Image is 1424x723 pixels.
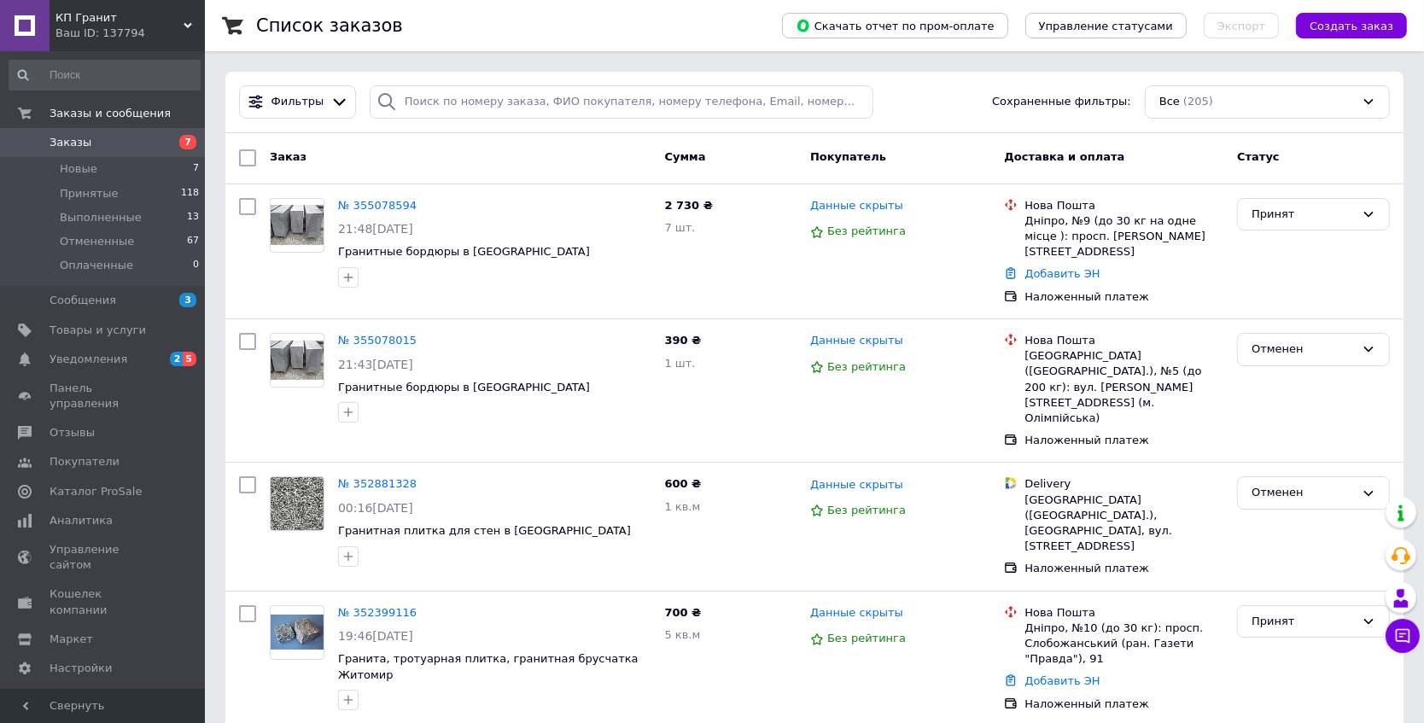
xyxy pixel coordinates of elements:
span: 600 ₴ [665,477,702,490]
span: КП Гранит [55,10,184,26]
a: Фото товару [270,476,324,531]
input: Поиск по номеру заказа, ФИО покупателя, номеру телефона, Email, номеру накладной [370,85,873,119]
span: 67 [187,234,199,249]
img: Фото товару [271,615,324,650]
span: Панель управления [50,381,158,411]
h1: Список заказов [256,15,403,36]
a: № 352399116 [338,606,417,619]
a: Гранита, тротуарная плитка, гранитная брусчатка Житомир [338,652,639,681]
img: Фото товару [271,205,324,245]
button: Управление статусами [1025,13,1187,38]
span: Все [1159,94,1180,110]
div: Отменен [1252,341,1355,359]
span: Гранитные бордюры в [GEOGRAPHIC_DATA] [338,245,590,258]
img: Фото товару [271,341,324,381]
div: Наложенный платеж [1024,433,1223,448]
a: № 352881328 [338,477,417,490]
span: Создать заказ [1310,20,1393,32]
span: Заказы и сообщения [50,106,171,121]
input: Поиск [9,60,201,90]
span: (205) [1183,95,1213,108]
span: Уведомления [50,352,127,367]
span: 2 730 ₴ [665,199,713,212]
span: Каталог ProSale [50,484,142,499]
span: 00:16[DATE] [338,501,413,515]
span: Фильтры [271,94,324,110]
span: Новые [60,161,97,177]
span: 21:43[DATE] [338,358,413,371]
span: Без рейтинга [827,632,906,644]
div: Принят [1252,613,1355,631]
a: Добавить ЭН [1024,674,1100,687]
span: 13 [187,210,199,225]
div: Delivery [1024,476,1223,492]
a: Добавить ЭН [1024,267,1100,280]
span: Кошелек компании [50,586,158,617]
span: Настройки [50,661,112,676]
a: Данные скрыты [810,333,903,349]
span: Скачать отчет по пром-оплате [796,18,995,33]
span: Покупатели [50,454,120,469]
div: [GEOGRAPHIC_DATA] ([GEOGRAPHIC_DATA].), №5 (до 200 кг): вул. [PERSON_NAME][STREET_ADDRESS] (м. Ол... [1024,348,1223,426]
span: 7 [193,161,199,177]
div: Наложенный платеж [1024,697,1223,712]
span: Товары и услуги [50,323,146,338]
a: Гранитные бордюры в [GEOGRAPHIC_DATA] [338,381,590,394]
span: Сохраненные фильтры: [992,94,1131,110]
span: 1 шт. [665,357,696,370]
button: Скачать отчет по пром-оплате [782,13,1008,38]
span: Маркет [50,632,93,647]
span: Без рейтинга [827,360,906,373]
a: Данные скрыты [810,198,903,214]
span: 2 [170,352,184,366]
span: 3 [179,293,196,307]
img: Фото товару [271,477,324,530]
div: Нова Пошта [1024,333,1223,348]
span: Доставка и оплата [1004,150,1124,163]
div: Нова Пошта [1024,605,1223,621]
span: Принятые [60,186,119,201]
span: Отмененные [60,234,134,249]
span: Сообщения [50,293,116,308]
a: Фото товару [270,333,324,388]
span: Без рейтинга [827,224,906,237]
span: 0 [193,258,199,273]
div: Наложенный платеж [1024,561,1223,576]
span: 7 [179,135,196,149]
span: Статус [1237,150,1280,163]
a: Создать заказ [1279,19,1407,32]
span: 1 кв.м [665,500,701,513]
a: № 355078594 [338,199,417,212]
span: 5 [183,352,196,366]
div: Дніпро, №10 (до 30 кг): просп. Слобожанський (ран. Газети "Правда"), 91 [1024,621,1223,668]
span: 118 [181,186,199,201]
div: Наложенный платеж [1024,289,1223,305]
span: Покупатель [810,150,886,163]
a: Фото товару [270,605,324,660]
a: Гранитная плитка для стен в [GEOGRAPHIC_DATA] [338,524,631,537]
button: Чат с покупателем [1386,619,1420,653]
span: 5 кв.м [665,628,701,641]
span: Оплаченные [60,258,133,273]
span: Заказы [50,135,91,150]
a: Фото товару [270,198,324,253]
span: Сумма [665,150,706,163]
span: Управление сайтом [50,542,158,573]
span: Заказ [270,150,306,163]
span: 700 ₴ [665,606,702,619]
a: Данные скрыты [810,605,903,621]
div: Принят [1252,206,1355,224]
div: Дніпро, №9 (до 30 кг на одне місце ): просп. [PERSON_NAME][STREET_ADDRESS] [1024,213,1223,260]
span: 19:46[DATE] [338,629,413,643]
div: Ваш ID: 137794 [55,26,205,41]
a: № 355078015 [338,334,417,347]
div: Нова Пошта [1024,198,1223,213]
div: Отменен [1252,484,1355,502]
span: 7 шт. [665,221,696,234]
span: Без рейтинга [827,504,906,516]
span: 21:48[DATE] [338,222,413,236]
span: Отзывы [50,425,95,440]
